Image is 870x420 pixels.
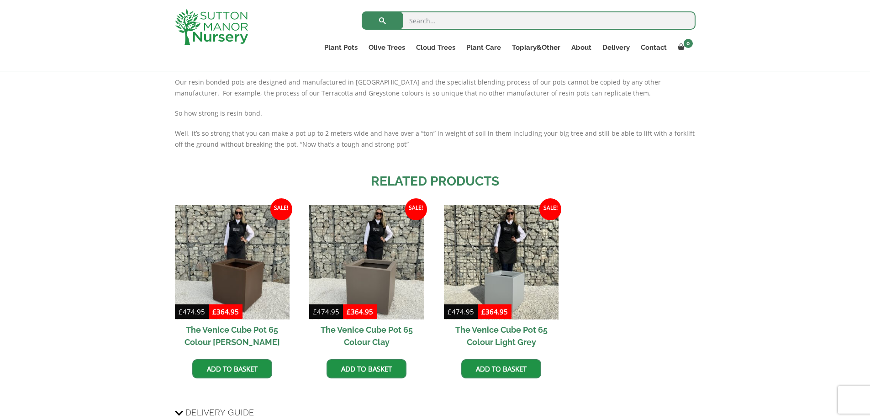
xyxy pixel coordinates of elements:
bdi: 474.95 [179,307,205,316]
bdi: 474.95 [448,307,474,316]
h2: Related products [175,172,696,191]
span: Sale! [405,198,427,220]
p: So how strong is resin bond. [175,108,696,119]
h2: The Venice Cube Pot 65 Colour [PERSON_NAME] [175,319,290,352]
a: 0 [672,41,696,54]
a: Delivery [597,41,635,54]
a: Add to basket: “The Venice Cube Pot 65 Colour Light Grey” [461,359,541,378]
img: The Venice Cube Pot 65 Colour Mocha Brown [175,205,290,319]
p: Our resin bonded pots are designed and manufactured in [GEOGRAPHIC_DATA] and the specialist blend... [175,77,696,99]
span: £ [313,307,317,316]
a: About [566,41,597,54]
a: Olive Trees [363,41,411,54]
img: The Venice Cube Pot 65 Colour Clay [309,205,424,319]
a: Sale! The Venice Cube Pot 65 Colour Light Grey [444,205,559,352]
a: Topiary&Other [506,41,566,54]
bdi: 364.95 [212,307,239,316]
p: Well, it’s so strong that you can make a pot up to 2 meters wide and have over a “ton” in weight ... [175,128,696,150]
span: £ [481,307,485,316]
img: logo [175,9,248,45]
h2: The Venice Cube Pot 65 Colour Clay [309,319,424,352]
input: Search... [362,11,696,30]
bdi: 364.95 [347,307,373,316]
span: £ [212,307,216,316]
span: £ [347,307,351,316]
a: Sale! The Venice Cube Pot 65 Colour Clay [309,205,424,352]
a: Add to basket: “The Venice Cube Pot 65 Colour Mocha Brown” [192,359,272,378]
a: Plant Care [461,41,506,54]
h2: The Venice Cube Pot 65 Colour Light Grey [444,319,559,352]
span: £ [179,307,183,316]
span: Sale! [270,198,292,220]
bdi: 474.95 [313,307,339,316]
a: Add to basket: “The Venice Cube Pot 65 Colour Clay” [327,359,406,378]
span: Sale! [539,198,561,220]
a: Plant Pots [319,41,363,54]
a: Contact [635,41,672,54]
a: Sale! The Venice Cube Pot 65 Colour [PERSON_NAME] [175,205,290,352]
span: £ [448,307,452,316]
img: The Venice Cube Pot 65 Colour Light Grey [444,205,559,319]
span: 0 [684,39,693,48]
a: Cloud Trees [411,41,461,54]
bdi: 364.95 [481,307,508,316]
